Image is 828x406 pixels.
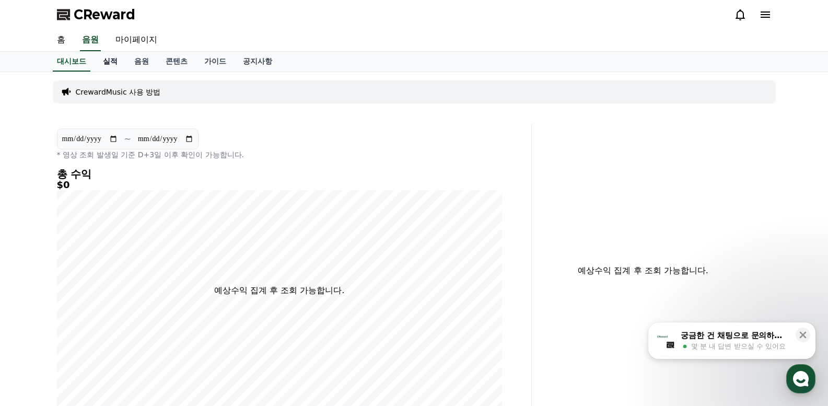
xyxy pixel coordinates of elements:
a: 대시보드 [53,52,90,72]
p: 예상수익 집계 후 조회 가능합니다. [540,264,747,277]
a: 가이드 [196,52,235,72]
span: CReward [74,6,135,23]
a: 실적 [95,52,126,72]
h4: 총 수익 [57,168,502,180]
span: 홈 [33,335,39,343]
a: 설정 [135,319,201,345]
a: 홈 [49,29,74,51]
a: 음원 [126,52,157,72]
span: 설정 [161,335,174,343]
a: CReward [57,6,135,23]
p: ~ [124,133,131,145]
p: * 영상 조회 발생일 기준 D+3일 이후 확인이 가능합니다. [57,149,502,160]
a: 공지사항 [235,52,281,72]
a: CrewardMusic 사용 방법 [76,87,161,97]
h5: $0 [57,180,502,190]
span: 대화 [96,335,108,344]
a: 콘텐츠 [157,52,196,72]
a: 마이페이지 [107,29,166,51]
p: 예상수익 집계 후 조회 가능합니다. [214,284,344,297]
a: 홈 [3,319,69,345]
a: 음원 [80,29,101,51]
a: 대화 [69,319,135,345]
